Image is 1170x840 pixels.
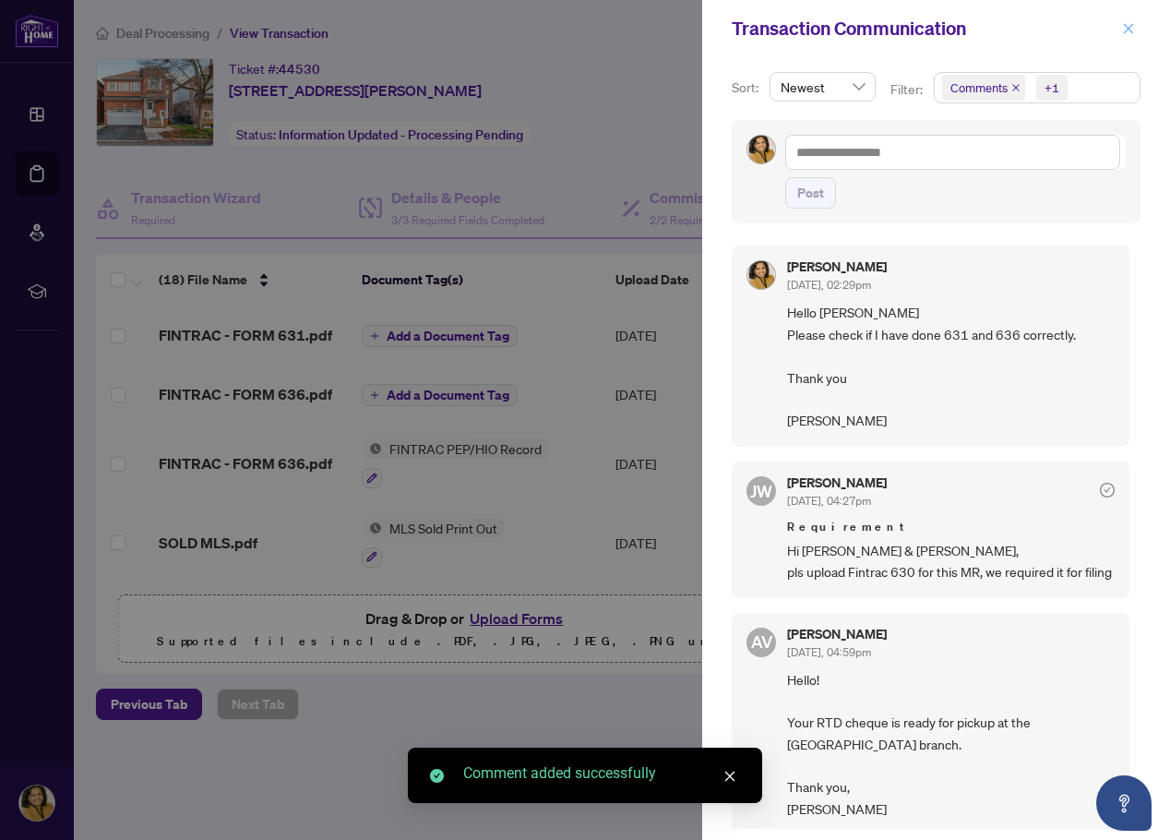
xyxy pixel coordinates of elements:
p: Filter: [890,79,925,100]
span: Comments [950,78,1008,97]
div: Transaction Communication [732,15,1116,42]
h5: [PERSON_NAME] [787,476,887,489]
span: check-circle [430,769,444,783]
a: Close [720,766,740,786]
span: Requirement [787,518,1115,536]
span: check-circle [1100,483,1115,498]
span: close [1122,22,1135,35]
span: [DATE], 02:29pm [787,278,871,292]
span: JW [750,478,772,504]
img: Profile Icon [747,136,775,163]
span: [DATE], 04:59pm [787,645,871,659]
span: Hello [PERSON_NAME] Please check if I have done 631 and 636 correctly. Thank you [PERSON_NAME] [787,302,1115,431]
p: Sort: [732,78,762,98]
span: AV [751,629,772,654]
span: Hello! Your RTD cheque is ready for pickup at the [GEOGRAPHIC_DATA] branch. Thank you, [PERSON_NAME] [787,669,1115,821]
h5: [PERSON_NAME] [787,628,887,641]
span: Newest [781,73,865,101]
span: close [723,770,736,783]
div: Comment added successfully [463,762,740,785]
button: Post [785,177,836,209]
h5: [PERSON_NAME] [787,260,887,273]
button: Open asap [1096,775,1152,831]
span: close [1011,83,1021,92]
img: Profile Icon [747,261,775,289]
span: [DATE], 04:27pm [787,494,871,508]
span: Comments [942,75,1025,101]
div: +1 [1045,78,1059,97]
span: Hi [PERSON_NAME] & [PERSON_NAME], pls upload Fintrac 630 for this MR, we required it for filing [787,540,1115,583]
